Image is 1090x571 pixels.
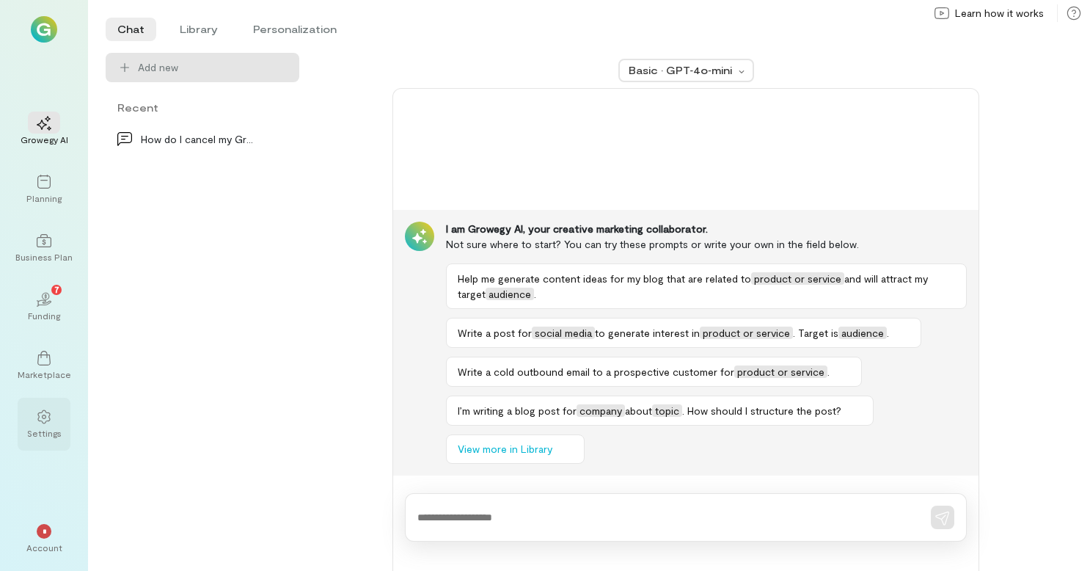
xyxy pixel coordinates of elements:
span: audience [838,327,887,339]
a: Funding [18,280,70,333]
span: product or service [700,327,793,339]
div: Planning [26,192,62,204]
span: Add new [138,60,288,75]
div: Not sure where to start? You can try these prompts or write your own in the field below. [446,236,967,252]
li: Chat [106,18,156,41]
span: Help me generate content ideas for my blog that are related to [458,272,751,285]
div: How do I cancel my Growegy subscription? [141,131,255,147]
li: Personalization [241,18,348,41]
button: Write a post forsocial mediato generate interest inproduct or service. Target isaudience. [446,318,921,348]
span: about [625,404,652,417]
div: Account [26,542,62,553]
a: Marketplace [18,339,70,392]
span: View more in Library [458,442,552,457]
div: Marketplace [18,368,71,380]
a: Business Plan [18,222,70,274]
span: product or service [734,365,827,378]
span: . Target is [793,327,838,339]
div: I am Growegy AI, your creative marketing collaborator. [446,222,967,236]
span: Write a post for [458,327,532,339]
div: Growegy AI [21,134,68,145]
span: topic [652,404,682,417]
span: . [887,327,889,339]
div: Recent [106,100,299,115]
span: to generate interest in [595,327,700,339]
div: *Account [18,512,70,565]
button: Write a cold outbound email to a prospective customer forproduct or service. [446,357,862,387]
div: Business Plan [15,251,73,263]
span: Write a cold outbound email to a prospective customer for [458,365,734,378]
div: Basic · GPT‑4o‑mini [629,63,734,78]
span: product or service [751,272,844,285]
span: Learn how it works [955,6,1044,21]
span: social media [532,327,595,339]
li: Library [168,18,230,41]
span: . How should I structure the post? [682,404,841,417]
span: company [577,404,625,417]
div: Settings [27,427,62,439]
button: I’m writing a blog post forcompanyabouttopic. How should I structure the post? [446,396,874,426]
span: 7 [54,283,59,296]
a: Growegy AI [18,104,70,157]
div: Funding [28,310,60,321]
span: I’m writing a blog post for [458,404,577,417]
button: View more in Library [446,434,585,464]
a: Settings [18,398,70,451]
span: . [534,288,536,300]
button: Help me generate content ideas for my blog that are related toproduct or serviceand will attract ... [446,263,967,309]
span: audience [486,288,534,300]
span: . [827,365,830,378]
a: Planning [18,163,70,216]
